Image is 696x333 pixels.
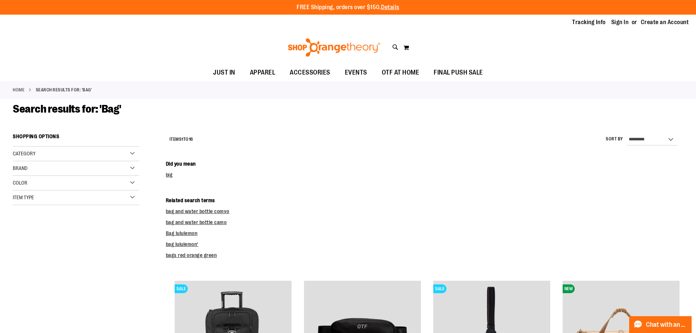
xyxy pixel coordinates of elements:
span: Search results for: 'Bag' [13,103,121,115]
span: JUST IN [213,64,235,81]
span: Category [13,151,35,156]
span: ACCESSORIES [290,64,330,81]
span: OTF AT HOME [382,64,419,81]
strong: Search results for: 'Bag' [36,87,92,93]
a: Tracking Info [572,18,606,26]
label: Sort By [606,136,623,142]
dt: Did you mean [166,160,683,167]
a: bag and water bottle comvo [166,208,229,214]
span: Color [13,180,27,186]
span: EVENTS [345,64,367,81]
p: FREE Shipping, orders over $150. [297,3,399,12]
span: 1 [182,137,183,142]
a: big [166,172,173,178]
span: Brand [13,165,27,171]
strong: Shopping Options [13,130,139,147]
a: Create an Account [641,18,689,26]
a: bag lululemon' [166,241,198,247]
span: SALE [433,284,446,293]
span: APPAREL [250,64,275,81]
span: FINAL PUSH SALE [434,64,483,81]
span: Chat with an Expert [646,321,687,328]
span: NEW [563,284,575,293]
a: Bag lululemon [166,230,198,236]
a: Sign In [611,18,629,26]
span: Item Type [13,194,34,200]
dt: Related search terms [166,197,683,204]
a: Home [13,87,24,93]
a: Details [381,4,399,11]
a: bag and water bottle camo [166,219,227,225]
span: SALE [175,284,188,293]
h2: Items to [170,134,193,145]
span: 16 [189,137,193,142]
img: Shop Orangetheory [287,38,381,57]
button: Chat with an Expert [629,316,692,333]
a: bags red orange green [166,252,217,258]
